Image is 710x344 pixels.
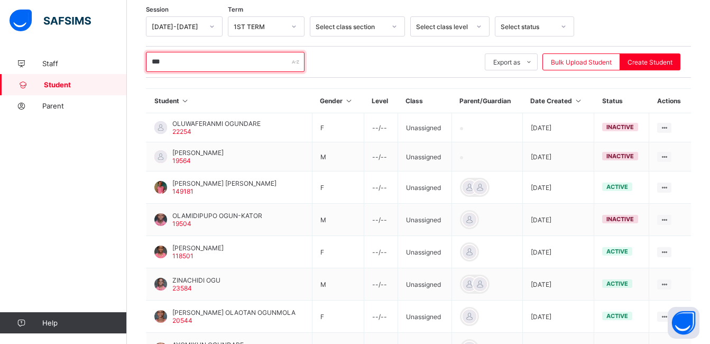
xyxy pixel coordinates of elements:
th: Status [594,89,649,113]
td: [DATE] [522,113,594,142]
div: Select class section [316,23,385,31]
td: F [312,236,364,268]
span: 22254 [172,128,191,135]
i: Sort in Ascending Order [181,97,190,105]
td: Unassigned [398,268,451,301]
td: --/-- [364,142,398,171]
button: Open asap [668,307,699,339]
th: Gender [312,89,364,113]
td: --/-- [364,268,398,301]
td: F [312,171,364,204]
div: Select status [501,23,555,31]
td: [DATE] [522,268,594,301]
span: Parent [42,102,127,110]
th: Class [398,89,451,113]
span: 19564 [172,157,191,165]
td: Unassigned [398,142,451,171]
td: --/-- [364,236,398,268]
img: safsims [10,10,91,32]
td: Unassigned [398,301,451,333]
th: Parent/Guardian [451,89,522,113]
th: Date Created [522,89,594,113]
span: Term [228,6,243,13]
span: Student [44,80,127,89]
td: [DATE] [522,301,594,333]
span: Create Student [628,58,672,66]
td: --/-- [364,204,398,236]
td: [DATE] [522,236,594,268]
td: Unassigned [398,171,451,204]
i: Sort in Ascending Order [574,97,583,105]
td: [DATE] [522,142,594,171]
div: [DATE]-[DATE] [152,23,203,31]
div: Select class level [416,23,470,31]
td: --/-- [364,301,398,333]
span: Staff [42,59,127,68]
td: F [312,301,364,333]
span: Export as [493,58,520,66]
span: OLUWAFERANMI OGUNDARE [172,120,261,128]
span: Session [146,6,169,13]
span: active [606,183,628,191]
span: active [606,248,628,255]
i: Sort in Ascending Order [344,97,353,105]
th: Student [146,89,312,113]
span: [PERSON_NAME] [172,244,224,252]
span: ZINACHIDI OGU [172,276,220,284]
span: active [606,312,628,320]
span: inactive [606,152,634,160]
td: Unassigned [398,236,451,268]
span: active [606,280,628,287]
td: M [312,204,364,236]
span: [PERSON_NAME] [PERSON_NAME] [172,179,276,187]
span: inactive [606,123,634,131]
span: OLAMIDIPUPO OGUN-KATOR [172,212,262,220]
span: 149181 [172,187,193,195]
td: Unassigned [398,113,451,142]
span: [PERSON_NAME] [172,149,224,157]
span: inactive [606,215,634,223]
span: 20544 [172,316,192,324]
span: Help [42,319,126,327]
td: [DATE] [522,204,594,236]
td: --/-- [364,171,398,204]
td: [DATE] [522,171,594,204]
th: Actions [649,89,691,113]
div: 1ST TERM [234,23,285,31]
td: M [312,268,364,301]
th: Level [364,89,398,113]
td: Unassigned [398,204,451,236]
td: M [312,142,364,171]
td: --/-- [364,113,398,142]
span: [PERSON_NAME] OLAOTAN OGUNMOLA [172,309,296,316]
span: 23584 [172,284,192,292]
td: F [312,113,364,142]
span: 118501 [172,252,193,260]
span: 19504 [172,220,191,228]
span: Bulk Upload Student [551,58,612,66]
